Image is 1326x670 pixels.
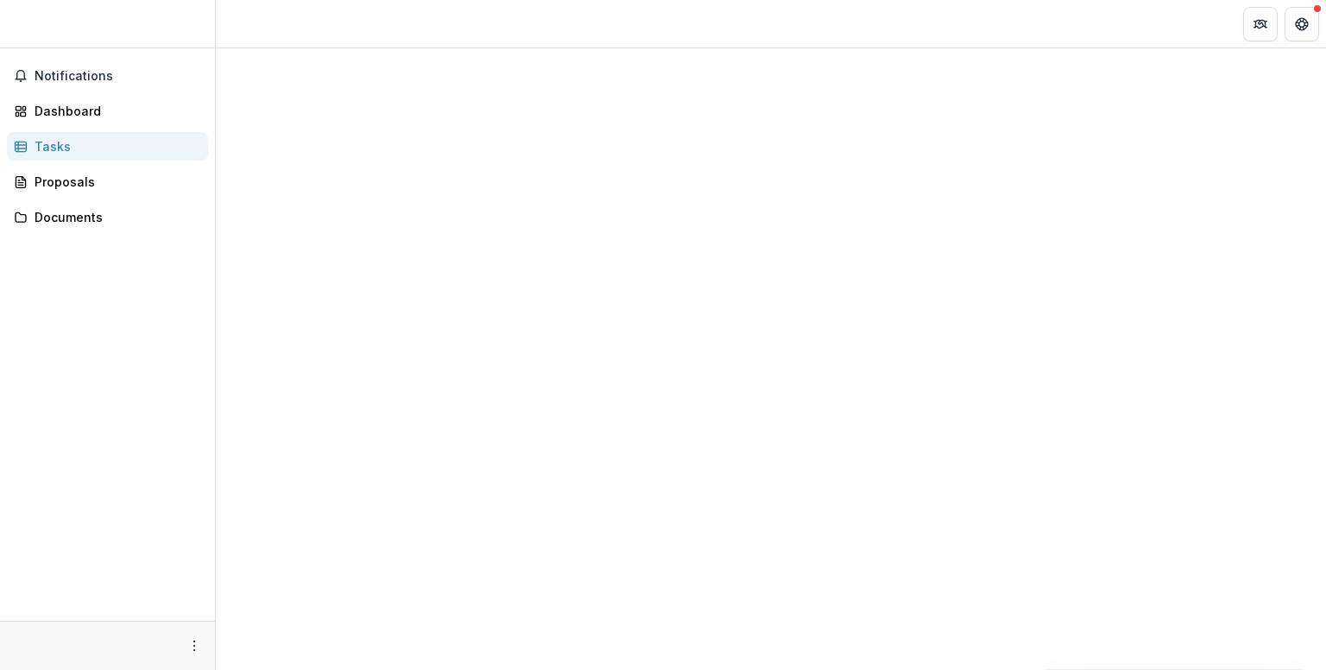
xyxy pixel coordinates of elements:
button: Get Help [1285,7,1319,41]
div: Dashboard [35,102,194,120]
div: Proposals [35,173,194,191]
button: Partners [1243,7,1278,41]
div: Documents [35,208,194,226]
div: Tasks [35,137,194,155]
span: Notifications [35,69,201,84]
a: Proposals [7,167,208,196]
a: Tasks [7,132,208,161]
a: Dashboard [7,97,208,125]
button: Notifications [7,62,208,90]
button: More [184,635,205,656]
a: Documents [7,203,208,231]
